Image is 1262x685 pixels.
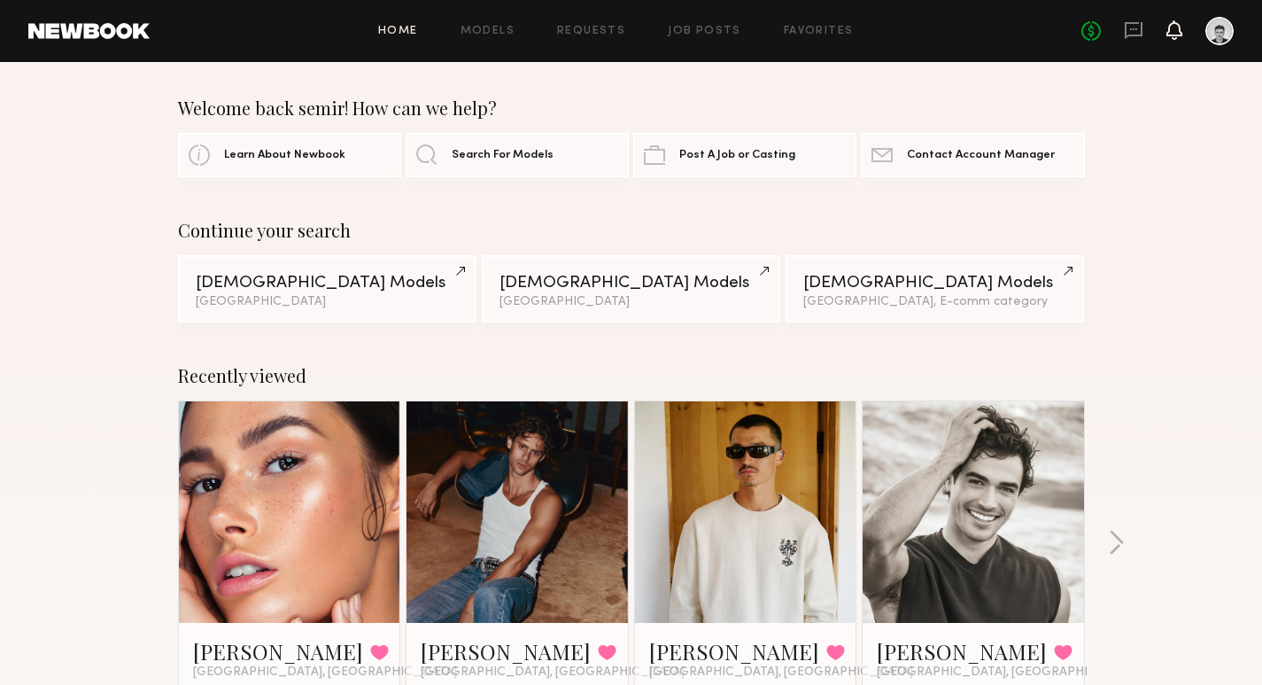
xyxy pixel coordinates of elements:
a: [PERSON_NAME] [649,637,819,666]
div: Continue your search [178,220,1085,241]
div: [DEMOGRAPHIC_DATA] Models [499,275,763,292]
a: Models [461,26,515,37]
a: [DEMOGRAPHIC_DATA] Models[GEOGRAPHIC_DATA], E-comm category [786,255,1084,323]
span: Learn About Newbook [224,150,345,161]
span: [GEOGRAPHIC_DATA], [GEOGRAPHIC_DATA] [193,666,457,680]
a: [DEMOGRAPHIC_DATA] Models[GEOGRAPHIC_DATA] [178,255,476,323]
a: [PERSON_NAME] [877,637,1047,666]
div: [GEOGRAPHIC_DATA] [196,296,459,308]
a: Home [378,26,418,37]
a: [PERSON_NAME] [193,637,363,666]
span: [GEOGRAPHIC_DATA], [GEOGRAPHIC_DATA] [877,666,1141,680]
div: [DEMOGRAPHIC_DATA] Models [196,275,459,292]
span: Post A Job or Casting [679,150,795,161]
a: Search For Models [406,133,629,177]
div: Welcome back semir! How can we help? [178,97,1085,119]
span: Search For Models [452,150,554,161]
a: Job Posts [668,26,741,37]
div: Recently viewed [178,365,1085,386]
a: Learn About Newbook [178,133,401,177]
div: [GEOGRAPHIC_DATA], E-comm category [803,296,1066,308]
div: [DEMOGRAPHIC_DATA] Models [803,275,1066,292]
a: Requests [557,26,625,37]
a: [PERSON_NAME] [421,637,591,666]
a: Post A Job or Casting [633,133,856,177]
a: Contact Account Manager [861,133,1084,177]
span: [GEOGRAPHIC_DATA], [GEOGRAPHIC_DATA] [649,666,913,680]
div: [GEOGRAPHIC_DATA] [499,296,763,308]
a: [DEMOGRAPHIC_DATA] Models[GEOGRAPHIC_DATA] [482,255,780,323]
span: [GEOGRAPHIC_DATA], [GEOGRAPHIC_DATA] [421,666,685,680]
span: Contact Account Manager [907,150,1055,161]
a: Favorites [784,26,854,37]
